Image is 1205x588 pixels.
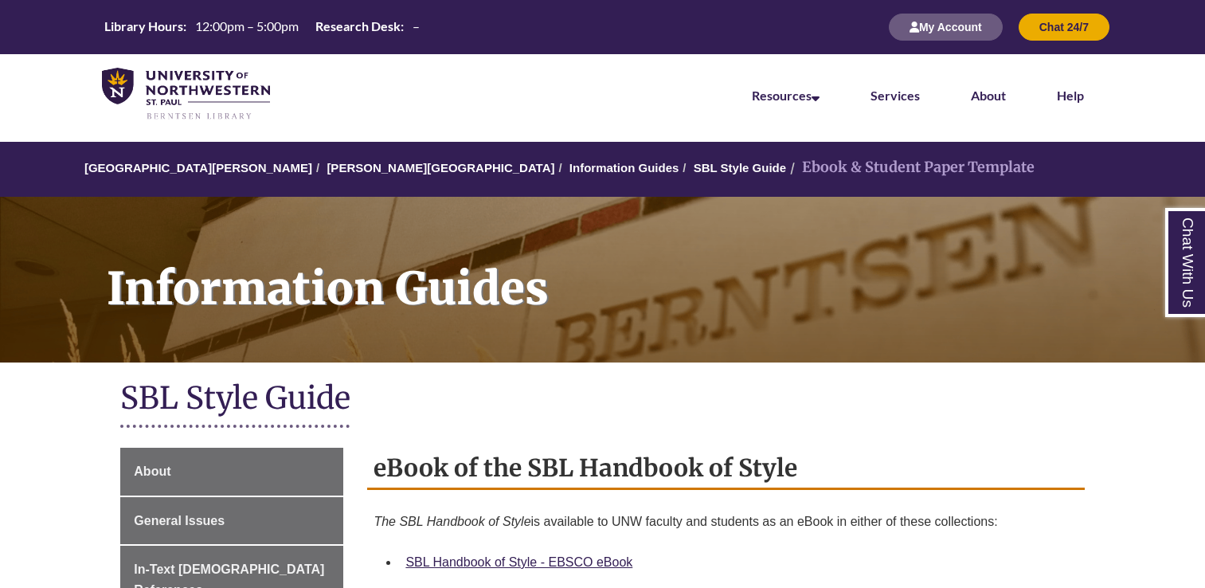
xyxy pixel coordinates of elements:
p: is available to UNW faculty and students as an eBook in either of these collections: [374,506,1078,538]
th: Research Desk: [309,18,406,35]
a: Chat 24/7 [1019,20,1109,33]
a: About [971,88,1006,103]
a: My Account [889,20,1003,33]
a: Hours Today [98,18,426,37]
span: 12:00pm – 5:00pm [195,18,299,33]
a: Services [870,88,920,103]
h2: eBook of the SBL Handbook of Style [367,448,1084,490]
a: [GEOGRAPHIC_DATA][PERSON_NAME] [84,161,312,174]
h1: Information Guides [89,197,1205,342]
h1: SBL Style Guide [120,378,1084,421]
a: About [120,448,343,496]
a: Information Guides [569,161,679,174]
a: SBL Style Guide [694,161,786,174]
a: Resources [752,88,820,103]
span: General Issues [134,514,225,527]
a: Help [1057,88,1084,103]
a: [PERSON_NAME][GEOGRAPHIC_DATA] [327,161,554,174]
table: Hours Today [98,18,426,35]
em: The SBL Handbook of Style [374,515,530,528]
button: Chat 24/7 [1019,14,1109,41]
img: UNWSP Library Logo [102,68,270,121]
th: Library Hours: [98,18,189,35]
a: SBL Handbook of Style - EBSCO eBook [405,555,632,569]
span: – [413,18,420,33]
button: My Account [889,14,1003,41]
span: About [134,465,170,478]
li: Ebook & Student Paper Template [786,156,1035,179]
a: General Issues [120,497,343,545]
